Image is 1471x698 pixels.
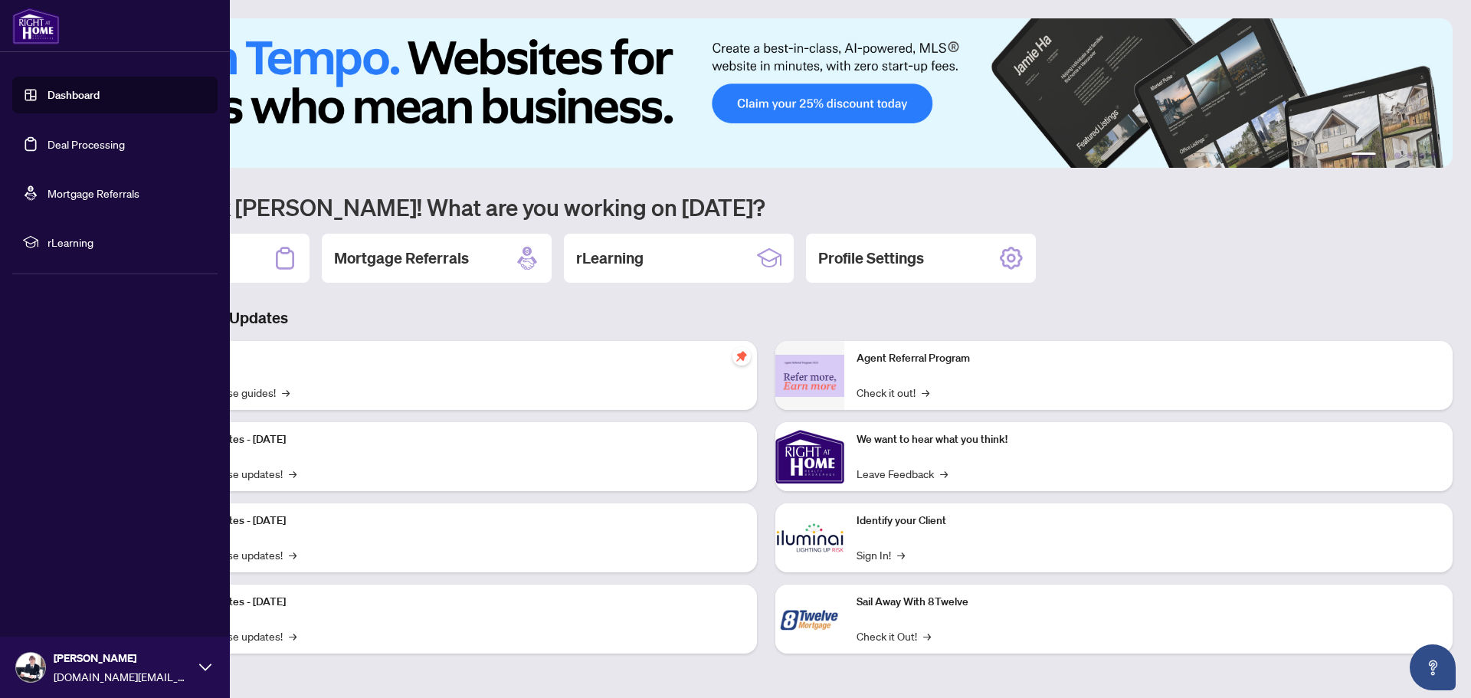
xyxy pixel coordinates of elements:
img: Profile Icon [16,653,45,682]
h1: Welcome back [PERSON_NAME]! What are you working on [DATE]? [80,192,1453,221]
span: → [923,628,931,644]
span: → [282,384,290,401]
p: Sail Away With 8Twelve [857,594,1440,611]
span: → [940,465,948,482]
a: Mortgage Referrals [48,186,139,200]
button: 2 [1382,152,1388,159]
img: logo [12,8,60,44]
h2: rLearning [576,247,644,269]
a: Check it Out!→ [857,628,931,644]
span: → [289,465,296,482]
img: Agent Referral Program [775,355,844,397]
span: rLearning [48,234,207,251]
a: Leave Feedback→ [857,465,948,482]
p: Platform Updates - [DATE] [161,431,745,448]
span: → [289,628,296,644]
span: → [897,546,905,563]
button: 3 [1394,152,1401,159]
h2: Profile Settings [818,247,924,269]
p: Self-Help [161,350,745,367]
button: 6 [1431,152,1437,159]
a: Check it out!→ [857,384,929,401]
span: → [922,384,929,401]
button: 5 [1419,152,1425,159]
p: Platform Updates - [DATE] [161,594,745,611]
a: Sign In!→ [857,546,905,563]
button: Open asap [1410,644,1456,690]
span: [DOMAIN_NAME][EMAIL_ADDRESS][DOMAIN_NAME] [54,668,192,685]
span: pushpin [732,347,751,365]
img: Sail Away With 8Twelve [775,585,844,654]
button: 4 [1407,152,1413,159]
a: Dashboard [48,88,100,102]
h3: Brokerage & Industry Updates [80,307,1453,329]
img: We want to hear what you think! [775,422,844,491]
span: → [289,546,296,563]
img: Slide 0 [80,18,1453,168]
button: 1 [1351,152,1376,159]
p: We want to hear what you think! [857,431,1440,448]
a: Deal Processing [48,137,125,151]
p: Platform Updates - [DATE] [161,513,745,529]
p: Identify your Client [857,513,1440,529]
img: Identify your Client [775,503,844,572]
span: [PERSON_NAME] [54,650,192,667]
h2: Mortgage Referrals [334,247,469,269]
p: Agent Referral Program [857,350,1440,367]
